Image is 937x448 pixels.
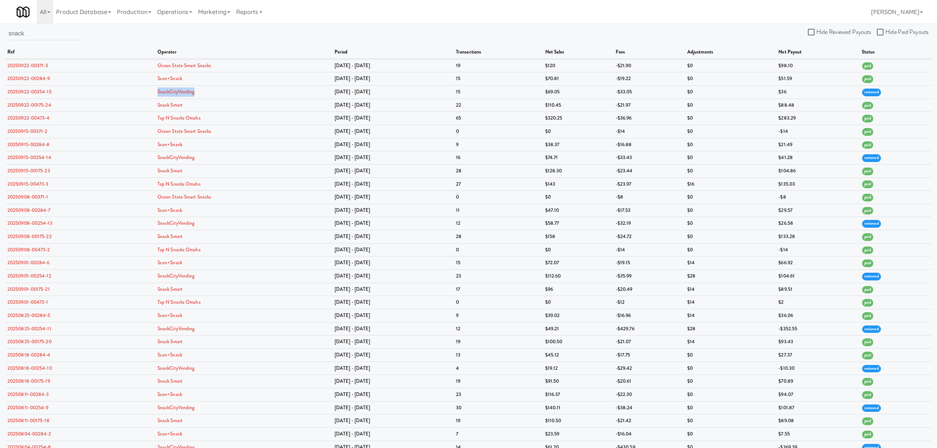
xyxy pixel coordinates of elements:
td: $14 [685,256,777,270]
td: $96 [543,283,614,296]
td: $28 [685,270,777,283]
a: 20250915-00254-14 [7,154,51,161]
a: SnackCityVending [158,404,195,411]
a: 20250908-00371-1 [7,193,48,200]
a: SnackCityVending [158,325,195,332]
th: adjustments [685,46,777,59]
td: $104.61 [777,270,860,283]
span: paid [862,102,873,110]
td: $70.89 [777,375,860,388]
th: fees [614,46,685,59]
td: $0 [685,125,777,138]
td: -$23.44 [614,164,685,178]
span: paid [862,194,873,201]
td: $283.29 [777,112,860,125]
span: paid [862,391,873,399]
span: paid [862,312,873,320]
td: -$33.05 [614,85,685,99]
td: $116.37 [543,388,614,402]
a: 20250804-00284-2 [7,430,51,437]
td: -$19.15 [614,256,685,270]
a: Scan+Snack [158,312,182,319]
td: 9 [454,138,543,151]
td: $69.05 [543,85,614,99]
td: $0 [685,427,777,441]
a: 20250922-00175-24 [7,101,51,108]
td: $0 [685,401,777,414]
td: [DATE] - [DATE] [333,243,454,256]
td: [DATE] - [DATE] [333,99,454,112]
td: $28 [685,322,777,335]
td: 19 [454,414,543,428]
td: $14 [685,283,777,296]
td: [DATE] - [DATE] [333,230,454,244]
td: -$12 [614,296,685,309]
td: [DATE] - [DATE] [333,151,454,165]
td: [DATE] - [DATE] [333,349,454,362]
span: paid [862,233,873,241]
span: paid [862,75,873,83]
td: -$38.24 [614,401,685,414]
a: 20250908-00284-7 [7,207,51,214]
a: Ocean State Smart Snacks [158,62,211,69]
a: 20250825-00175-20 [7,338,52,345]
td: 28 [454,164,543,178]
td: [DATE] - [DATE] [333,283,454,296]
td: -$17.53 [614,204,685,217]
th: transactions [454,46,543,59]
a: SnackCityVending [158,220,195,227]
td: -$21.07 [614,335,685,349]
th: net sales [543,46,614,59]
td: -$10.30 [777,362,860,375]
td: 23 [454,270,543,283]
a: Scan+Snack [158,75,182,82]
span: paid [862,247,873,254]
td: -$21.90 [614,59,685,72]
td: 30 [454,401,543,414]
td: 23 [454,388,543,402]
td: $0 [685,112,777,125]
td: -$35.99 [614,270,685,283]
td: [DATE] - [DATE] [333,322,454,335]
td: 28 [454,230,543,244]
a: Ocean State Smart Snacks [158,128,211,135]
a: 20250818-00175-19 [7,378,50,385]
td: $14 [685,335,777,349]
a: Ocean State Smart Snacks [158,193,211,200]
td: $0 [685,414,777,428]
a: 20250915-00371-2 [7,128,48,135]
td: $0 [685,85,777,99]
td: -$352.55 [777,322,860,335]
span: reviewed [862,404,881,412]
td: $91.50 [543,375,614,388]
a: Scan+Snack [158,391,182,398]
a: 20250811-00284-3 [7,391,49,398]
td: 15 [454,72,543,86]
td: $29.57 [777,204,860,217]
td: $41.28 [777,151,860,165]
td: -$14 [614,243,685,256]
td: $0 [685,191,777,204]
td: [DATE] - [DATE] [333,85,454,99]
a: 20250915-00284-8 [7,141,50,148]
a: 20250901-00473-1 [7,299,48,306]
a: 20250901-00284-6 [7,259,50,266]
span: paid [862,417,873,425]
td: $14 [685,296,777,309]
td: -$16.96 [614,309,685,323]
td: $0 [685,375,777,388]
td: 65 [454,112,543,125]
td: $93.43 [777,335,860,349]
td: $135.03 [777,178,860,191]
a: Snack Smart [158,101,183,108]
td: $49.21 [543,322,614,335]
td: [DATE] - [DATE] [333,427,454,441]
td: $51.59 [777,72,860,86]
span: reviewed [862,220,881,228]
td: $16 [685,178,777,191]
a: Tap N Snacks Omaha [158,180,201,187]
td: [DATE] - [DATE] [333,375,454,388]
th: net payout [777,46,860,59]
td: -$14 [614,125,685,138]
a: Scan+Snack [158,351,182,358]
